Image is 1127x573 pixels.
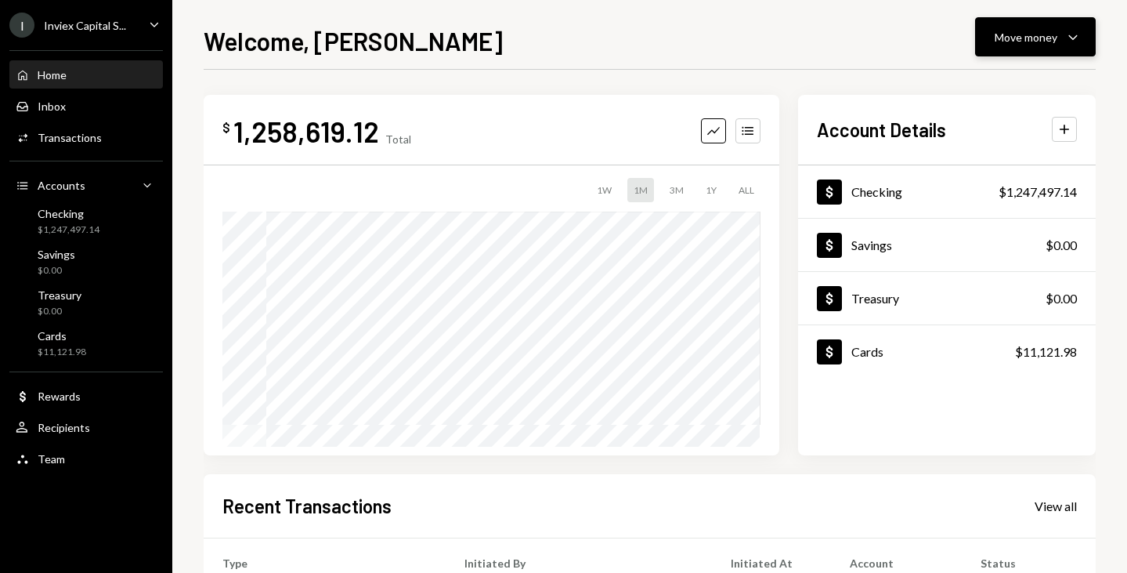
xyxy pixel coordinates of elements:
[798,165,1096,218] a: Checking$1,247,497.14
[38,264,75,277] div: $0.00
[38,207,99,220] div: Checking
[1046,236,1077,255] div: $0.00
[591,178,618,202] div: 1W
[9,243,163,281] a: Savings$0.00
[204,25,503,56] h1: Welcome, [PERSON_NAME]
[9,284,163,321] a: Treasury$0.00
[1035,499,1077,514] div: View all
[9,382,163,410] a: Rewards
[38,452,65,466] div: Team
[38,248,75,261] div: Savings
[732,178,760,202] div: ALL
[975,17,1096,56] button: Move money
[9,413,163,441] a: Recipients
[233,114,379,149] div: 1,258,619.12
[9,171,163,199] a: Accounts
[9,13,34,38] div: I
[1015,343,1077,361] div: $11,121.98
[38,390,81,403] div: Rewards
[222,493,392,519] h2: Recent Transactions
[38,346,86,359] div: $11,121.98
[817,117,946,143] h2: Account Details
[38,421,90,434] div: Recipients
[995,29,1057,45] div: Move money
[9,325,163,362] a: Cards$11,121.98
[798,325,1096,378] a: Cards$11,121.98
[222,120,230,136] div: $
[38,305,81,318] div: $0.00
[851,291,899,306] div: Treasury
[9,123,163,151] a: Transactions
[38,100,66,113] div: Inbox
[798,219,1096,271] a: Savings$0.00
[38,68,67,82] div: Home
[38,131,102,144] div: Transactions
[663,178,690,202] div: 3M
[44,19,126,32] div: Inviex Capital S...
[851,238,892,252] div: Savings
[38,223,99,237] div: $1,247,497.14
[798,272,1096,325] a: Treasury$0.00
[9,60,163,89] a: Home
[699,178,723,202] div: 1Y
[851,344,883,359] div: Cards
[385,132,411,146] div: Total
[627,178,654,202] div: 1M
[9,202,163,240] a: Checking$1,247,497.14
[999,183,1077,201] div: $1,247,497.14
[1035,497,1077,514] a: View all
[9,92,163,120] a: Inbox
[38,179,85,192] div: Accounts
[38,329,86,343] div: Cards
[1046,289,1077,308] div: $0.00
[9,444,163,473] a: Team
[38,288,81,302] div: Treasury
[851,184,902,199] div: Checking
